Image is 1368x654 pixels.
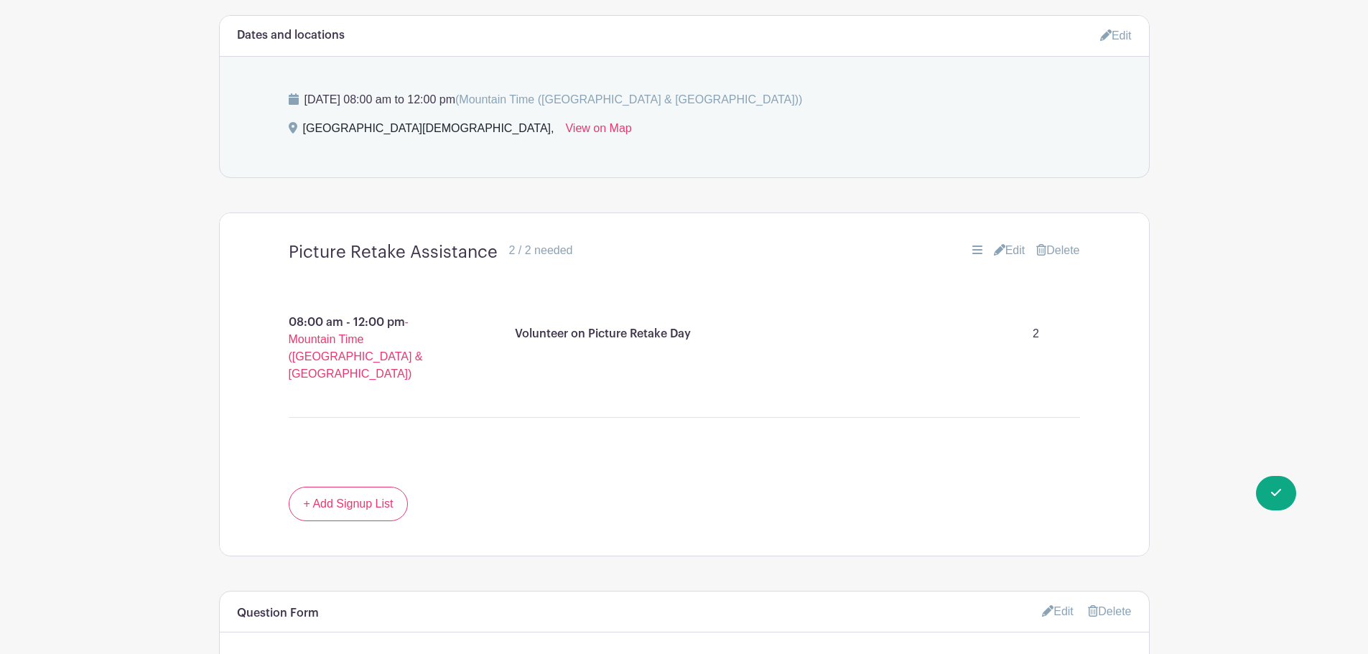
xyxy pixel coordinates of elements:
h6: Dates and locations [237,29,345,42]
p: 08:00 am - 12:00 pm [254,308,470,388]
p: 2 [1004,319,1069,348]
a: + Add Signup List [289,487,409,521]
a: Edit [994,242,1025,259]
p: Volunteer on Picture Retake Day [515,325,691,342]
a: Delete [1088,605,1131,617]
a: View on Map [565,120,631,143]
a: Edit [1042,599,1074,623]
span: (Mountain Time ([GEOGRAPHIC_DATA] & [GEOGRAPHIC_DATA])) [455,93,802,106]
h4: Picture Retake Assistance [289,242,498,263]
a: Edit [1100,24,1132,47]
div: 2 / 2 needed [509,242,573,259]
p: [DATE] 08:00 am to 12:00 pm [289,91,1080,108]
div: [GEOGRAPHIC_DATA][DEMOGRAPHIC_DATA], [303,120,554,143]
a: Delete [1036,242,1079,259]
h6: Question Form [237,607,319,620]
